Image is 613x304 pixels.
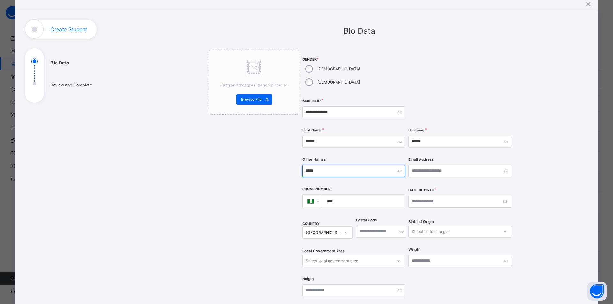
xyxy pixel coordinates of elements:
span: Bio Data [344,26,375,36]
label: Date of Birth [408,188,434,193]
label: Height [302,276,314,282]
span: Gender [302,57,405,62]
label: Phone Number [302,187,330,192]
h1: Create Student [50,27,87,32]
label: [DEMOGRAPHIC_DATA] [317,79,360,85]
label: Postal Code [356,218,377,223]
div: Select state of origin [412,226,449,238]
label: Student ID [302,98,321,104]
div: Select local government area [306,255,358,267]
label: Other Names [302,157,326,162]
label: Email Address [408,157,434,162]
span: State of Origin [408,219,434,225]
div: Drag and drop your image file here orBrowse File [209,50,299,115]
label: First Name [302,128,322,133]
label: Weight [408,247,420,252]
label: [DEMOGRAPHIC_DATA] [317,66,360,72]
span: Browse File [241,97,262,102]
span: COUNTRY [302,222,320,226]
div: [GEOGRAPHIC_DATA] [306,230,341,235]
label: Surname [408,128,424,133]
button: Open asap [587,282,607,301]
span: Local Government Area [302,248,345,254]
span: Drag and drop your image file here or [221,83,287,87]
